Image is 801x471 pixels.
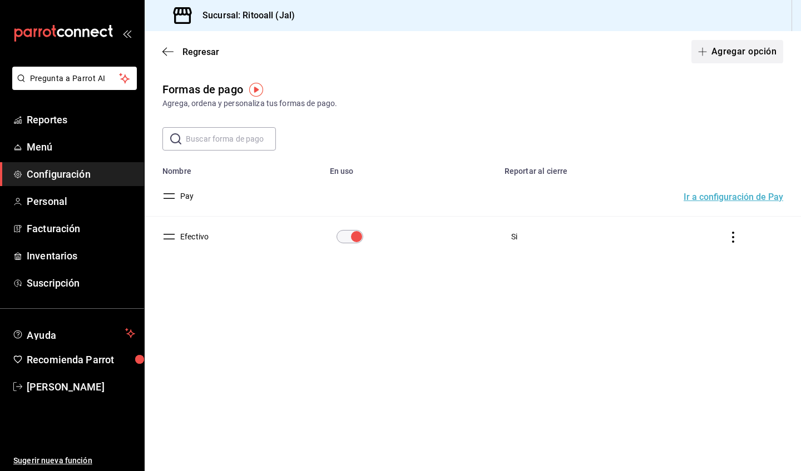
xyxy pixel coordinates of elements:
[12,67,137,90] button: Pregunta a Parrot AI
[162,230,176,243] button: drag
[684,193,783,202] button: Ir a configuración de Pay
[27,221,135,236] span: Facturación
[323,159,498,176] th: En uso
[13,455,135,467] span: Sugerir nueva función
[27,194,135,209] span: Personal
[176,191,194,202] button: Pay
[186,128,276,150] input: Buscar forma de pago
[162,189,176,203] button: drag
[27,167,135,182] span: Configuración
[27,352,135,367] span: Recomienda Parrot
[511,232,517,241] span: Si
[27,275,135,290] span: Suscripción
[162,81,243,98] div: Formas de pago
[122,29,131,38] button: open_drawer_menu
[249,83,263,97] img: Tooltip marker
[182,47,219,57] span: Regresar
[684,192,783,201] a: Ir a configuración de Pay
[27,379,135,394] span: [PERSON_NAME]
[27,112,135,127] span: Reportes
[30,73,120,84] span: Pregunta a Parrot AI
[8,81,137,92] a: Pregunta a Parrot AI
[498,159,670,176] th: Reportar al cierre
[27,248,135,263] span: Inventarios
[27,139,135,154] span: Menú
[162,98,783,109] div: Agrega, ordena y personaliza tus formas de pago.
[27,327,121,340] span: Ayuda
[176,231,209,242] button: Efectivo
[145,159,801,257] table: paymentsTable
[162,47,219,57] button: Regresar
[691,40,783,63] button: Agregar opción
[194,9,295,22] h3: Sucursal: Ritooall (Jal)
[728,232,739,243] button: actions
